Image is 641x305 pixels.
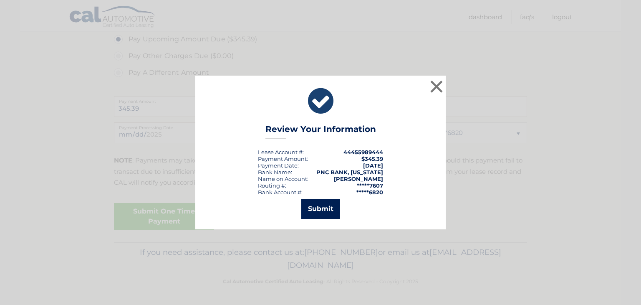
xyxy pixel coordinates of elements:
div: Bank Name: [258,169,292,175]
div: Name on Account: [258,175,308,182]
div: : [258,162,299,169]
div: Payment Amount: [258,155,308,162]
span: $345.39 [361,155,383,162]
h3: Review Your Information [265,124,376,139]
button: × [428,78,445,95]
span: Payment Date [258,162,298,169]
div: Lease Account #: [258,149,304,155]
span: [DATE] [363,162,383,169]
strong: [PERSON_NAME] [334,175,383,182]
button: Submit [301,199,340,219]
strong: 44455989444 [343,149,383,155]
strong: PNC BANK, [US_STATE] [316,169,383,175]
div: Bank Account #: [258,189,303,196]
div: Routing #: [258,182,286,189]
